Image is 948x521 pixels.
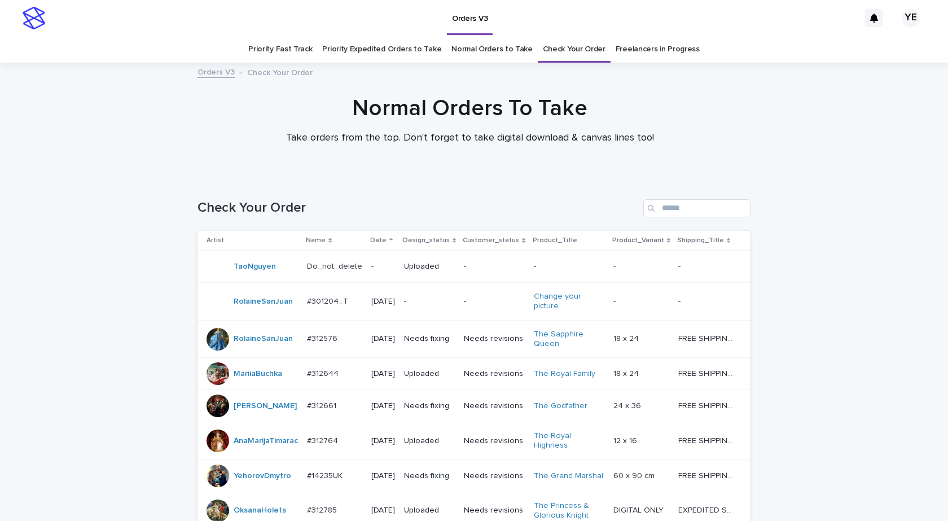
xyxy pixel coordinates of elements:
a: The Godfather [534,401,587,411]
a: Change your picture [534,292,604,311]
p: #14235UK [307,469,345,481]
p: Shipping_Title [677,234,724,247]
a: The Princess & Glorious Knight [534,501,604,520]
tr: YehorovDmytro #14235UK#14235UK [DATE]Needs fixingNeeds revisionsThe Grand Marshal 60 x 90 cm60 x ... [197,459,750,492]
p: #312661 [307,399,339,411]
a: YehorovDmytro [234,471,291,481]
a: OksanaHolets [234,506,286,515]
p: Needs fixing [404,401,455,411]
a: Check Your Order [543,36,605,63]
h1: Normal Orders To Take [194,95,747,122]
p: FREE SHIPPING - preview in 1-2 business days, after your approval delivery will take 5-10 b.d. [678,332,735,344]
p: Needs revisions [464,401,524,411]
a: The Royal Highness [534,431,604,450]
p: 12 x 16 [613,434,639,446]
p: - [534,262,604,272]
tr: RolaineSanJuan #312576#312576 [DATE]Needs fixingNeeds revisionsThe Sapphire Queen 18 x 2418 x 24 ... [197,320,750,358]
p: - [678,295,683,307]
a: Orders V3 [197,65,235,78]
p: Uploaded [404,436,455,446]
p: Take orders from the top. Don't forget to take digital download & canvas lines too! [244,132,696,145]
a: RolaineSanJuan [234,297,293,307]
a: Priority Fast Track [248,36,312,63]
p: Check Your Order [247,65,313,78]
p: [DATE] [371,334,395,344]
h1: Check Your Order [197,200,639,216]
p: 24 x 36 [613,399,643,411]
p: Uploaded [404,506,455,515]
p: 18 x 24 [613,367,641,379]
p: [DATE] [371,297,395,307]
p: Date [370,234,387,247]
p: Product_Variant [612,234,664,247]
p: Design_status [403,234,450,247]
p: [DATE] [371,369,395,379]
p: [DATE] [371,471,395,481]
a: The Royal Family [534,369,595,379]
p: Needs revisions [464,506,524,515]
a: The Grand Marshal [534,471,603,481]
p: Needs fixing [404,471,455,481]
p: - [464,262,524,272]
p: - [678,260,683,272]
input: Search [643,199,750,217]
p: Name [306,234,326,247]
p: Needs fixing [404,334,455,344]
p: - [613,260,618,272]
img: stacker-logo-s-only.png [23,7,45,29]
p: - [371,262,395,272]
a: The Sapphire Queen [534,330,604,349]
p: Do_not_delete [307,260,365,272]
p: Uploaded [404,369,455,379]
p: Needs revisions [464,369,524,379]
p: FREE SHIPPING - preview in 1-2 business days, after your approval delivery will take 10-12 busine... [678,469,735,481]
p: [DATE] [371,401,395,411]
p: DIGITAL ONLY [613,504,666,515]
p: FREE SHIPPING - preview in 1-2 business days, after your approval delivery will take 5-10 b.d. [678,434,735,446]
p: #301204_T [307,295,350,307]
a: Freelancers in Progress [616,36,700,63]
tr: AnaMarijaTimarac #312764#312764 [DATE]UploadedNeeds revisionsThe Royal Highness 12 x 1612 x 16 FR... [197,422,750,460]
a: AnaMarijaTimarac [234,436,298,446]
p: Customer_status [463,234,519,247]
p: Needs revisions [464,471,524,481]
p: #312576 [307,332,340,344]
p: FREE SHIPPING - preview in 1-2 business days, after your approval delivery will take 5-10 b.d. [678,367,735,379]
p: 18 x 24 [613,332,641,344]
p: Needs revisions [464,334,524,344]
p: Needs revisions [464,436,524,446]
p: Artist [207,234,224,247]
div: YE [902,9,920,27]
a: RolaineSanJuan [234,334,293,344]
a: Priority Expedited Orders to Take [322,36,441,63]
p: [DATE] [371,506,395,515]
p: EXPEDITED SHIPPING - preview in 1 business day; delivery up to 5 business days after your approval. [678,504,735,515]
a: Normal Orders to Take [451,36,533,63]
tr: MariiaBuchka #312644#312644 [DATE]UploadedNeeds revisionsThe Royal Family 18 x 2418 x 24 FREE SHI... [197,358,750,390]
p: 60 x 90 cm [613,469,657,481]
tr: TaoNguyen Do_not_deleteDo_not_delete -Uploaded---- -- [197,251,750,283]
p: #312644 [307,367,341,379]
p: #312764 [307,434,340,446]
a: TaoNguyen [234,262,276,272]
a: [PERSON_NAME] [234,401,297,411]
tr: [PERSON_NAME] #312661#312661 [DATE]Needs fixingNeeds revisionsThe Godfather 24 x 3624 x 36 FREE S... [197,390,750,422]
p: - [613,295,618,307]
p: Product_Title [533,234,577,247]
p: #312785 [307,504,339,515]
p: [DATE] [371,436,395,446]
p: - [464,297,524,307]
tr: RolaineSanJuan #301204_T#301204_T [DATE]--Change your picture -- -- [197,283,750,321]
a: MariiaBuchka [234,369,282,379]
p: - [404,297,455,307]
p: FREE SHIPPING - preview in 1-2 business days, after your approval delivery will take 5-10 b.d. [678,399,735,411]
p: Uploaded [404,262,455,272]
